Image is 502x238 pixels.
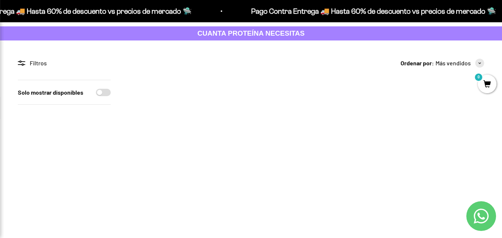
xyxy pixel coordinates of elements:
[435,58,471,68] span: Más vendidos
[231,5,476,17] p: Pago Contra Entrega 🚚 Hasta 60% de descuento vs precios de mercado 🛸
[401,58,434,68] span: Ordenar por:
[474,73,483,82] mark: 0
[18,58,111,68] div: Filtros
[435,58,484,68] button: Más vendidos
[478,81,496,89] a: 0
[18,88,83,97] label: Solo mostrar disponibles
[197,29,305,37] strong: CUANTA PROTEÍNA NECESITAS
